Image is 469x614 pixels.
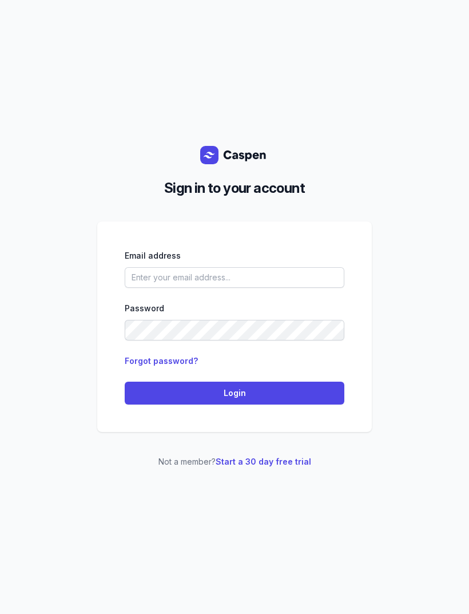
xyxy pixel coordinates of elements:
[125,267,344,288] input: Enter your email address...
[216,457,311,466] a: Start a 30 day free trial
[132,386,337,400] span: Login
[106,178,363,199] h2: Sign in to your account
[125,302,344,315] div: Password
[125,382,344,405] button: Login
[125,356,198,366] a: Forgot password?
[125,249,344,263] div: Email address
[97,455,372,469] p: Not a member?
